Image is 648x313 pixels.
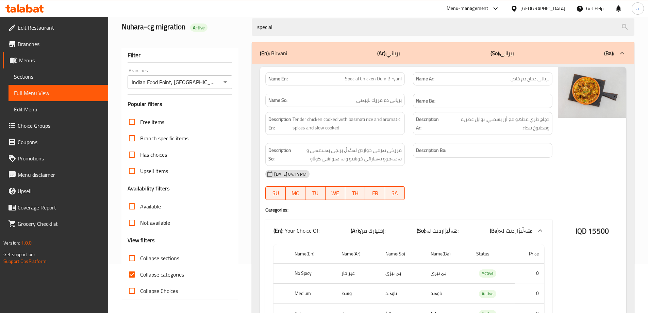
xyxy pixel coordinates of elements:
td: وسط [336,284,380,304]
th: Price [515,244,544,264]
span: 15500 [588,224,609,238]
span: a [636,5,639,12]
span: برياني دجاج دم خاص [511,75,549,82]
span: TH [348,188,362,198]
span: هەڵبژاردنت لە: [500,225,532,236]
span: 1.0.0 [21,238,32,247]
button: WE [326,186,345,200]
a: Upsell [3,183,108,199]
th: Status [471,244,515,264]
p: Biryani [260,49,287,57]
td: ناوەند [425,284,471,304]
span: Coverage Report [18,203,103,212]
h3: Availability filters [128,185,170,192]
a: Edit Menu [9,101,108,118]
span: Upsell [18,187,103,195]
td: ناوەند [380,284,426,304]
strong: Description Ar: [416,115,443,132]
span: Get support on: [3,250,35,259]
span: Free items [140,118,164,126]
p: Your Choice Of: [273,226,319,235]
th: Medium [289,284,336,304]
strong: Name Ba: [416,97,435,105]
div: Active [190,24,208,32]
span: Collapse categories [140,270,184,279]
span: Collapse sections [140,254,179,262]
span: Sections [14,73,103,81]
b: (Ar): [351,225,360,236]
span: Choice Groups [18,122,103,130]
span: Tender chicken cooked with basmati rice and aromatic spices and slow cooked [293,115,402,132]
a: Full Menu View [9,85,108,101]
span: Not available [140,219,170,227]
div: Active [479,290,496,298]
a: Coupons [3,134,108,150]
button: TU [305,186,325,200]
button: MO [286,186,305,200]
span: دجاج طري مطهو مع أرز بسمتي، توابل عطرية ومطبوخ ببطء [444,115,549,132]
span: Available [140,202,161,210]
td: غير حار [336,263,380,283]
input: search [252,18,634,36]
span: FR [368,188,382,198]
h3: View filters [128,236,155,244]
a: Branches [3,36,108,52]
strong: Description So: [268,146,291,163]
div: Filter [128,48,233,63]
th: Name(So) [380,244,426,264]
span: IQD [576,224,587,238]
td: بێ تیژی [425,263,471,283]
b: (So): [491,48,500,58]
a: Menus [3,52,108,68]
span: إختيارك من: [360,225,385,236]
span: Active [479,269,496,277]
a: Promotions [3,150,108,167]
a: Sections [9,68,108,85]
strong: Description En: [268,115,291,132]
span: WE [328,188,343,198]
span: Full Menu View [14,89,103,97]
p: برياني [377,49,400,57]
span: Active [479,290,496,298]
b: (En): [273,225,283,236]
td: 0 [515,284,544,304]
p: بیرانی [491,49,514,57]
b: (Ar): [377,48,386,58]
strong: Description Ba: [416,146,446,155]
a: Support.OpsPlatform [3,257,47,266]
span: Upsell items [140,167,168,175]
span: Edit Menu [14,105,103,113]
div: (En): Your Choice Of:(Ar):إختيارك من:(So):هەڵبژاردنت لە:(Ba):هەڵبژاردنت لە: [265,220,552,241]
span: مرۆکی نەرمی خواردن لەگەڵ برنجی بەسمەتی و بەهەموو بەهاراتی خوشبو و بە هێواشی کوڵاو [293,146,402,163]
button: TH [345,186,365,200]
b: (Ba): [490,225,500,236]
span: Version: [3,238,20,247]
button: FR [365,186,385,200]
div: [GEOGRAPHIC_DATA] [520,5,565,12]
span: Active [190,25,208,31]
a: Coverage Report [3,199,108,216]
strong: Name Ar: [416,75,434,82]
span: بریانی دم مرۆك تایبەتی [356,97,402,104]
span: Promotions [18,154,103,162]
span: Menus [19,56,103,64]
td: 0 [515,263,544,283]
span: SU [268,188,283,198]
th: Name(Ar) [336,244,380,264]
div: (En): Biryani(Ar):برياني(So):بیرانی(Ba): [252,42,634,64]
td: بێ تیژی [380,263,426,283]
h4: Caregories: [265,206,552,213]
div: Menu-management [447,4,488,13]
span: [DATE] 04:14 PM [271,171,309,177]
b: (So): [417,225,426,236]
span: SA [388,188,402,198]
a: Grocery Checklist [3,216,108,232]
span: Collapse Choices [140,287,178,295]
h3: Popular filters [128,100,233,108]
span: Edit Restaurant [18,24,103,32]
th: Name(Ba) [425,244,471,264]
a: Choice Groups [3,118,108,134]
span: Branch specific items [140,134,188,142]
button: SU [265,186,285,200]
